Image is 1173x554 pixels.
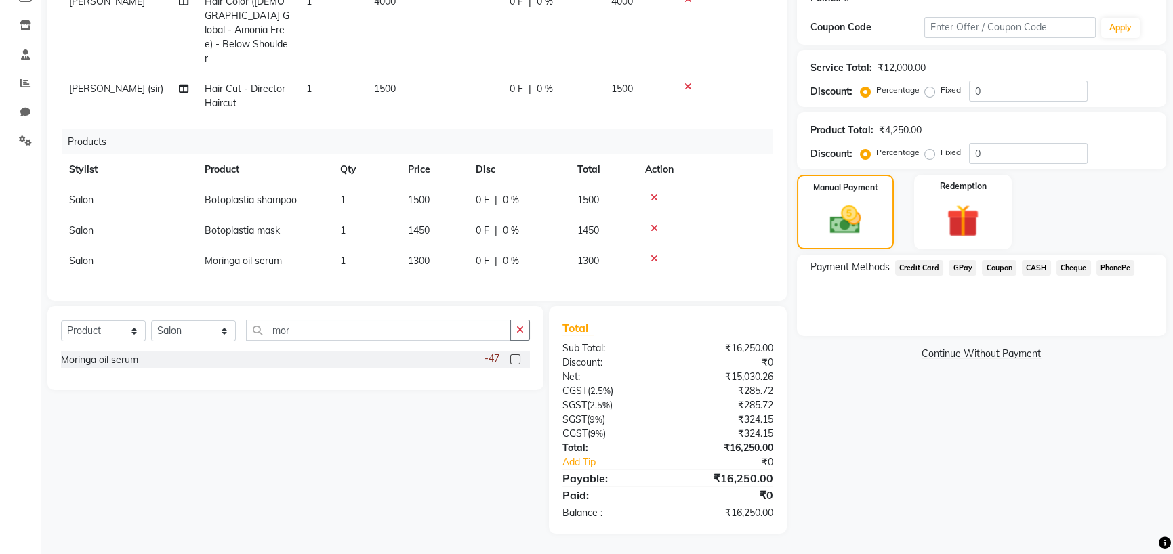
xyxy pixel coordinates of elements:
div: ₹16,250.00 [667,341,783,356]
img: _gift.svg [937,200,989,241]
div: Balance : [552,506,667,520]
th: Product [197,154,332,185]
th: Qty [332,154,400,185]
label: Percentage [876,146,920,158]
span: 0 % [503,223,519,238]
div: ₹12,000.00 [878,61,926,75]
span: GPay [949,260,976,276]
div: ₹285.72 [667,398,783,412]
div: ( ) [552,398,667,412]
input: Enter Offer / Coupon Code [924,17,1096,38]
span: Salon [69,224,94,236]
div: Net: [552,370,667,384]
span: Salon [69,194,94,206]
span: 9% [590,428,603,439]
div: Moringa oil serum [61,353,138,367]
div: Payable: [552,470,667,486]
span: Botoplastia shampoo [205,194,297,206]
div: ₹0 [667,487,783,503]
span: 0 F [510,82,523,96]
span: CASH [1022,260,1051,276]
span: CGST [562,427,588,440]
div: Sub Total: [552,341,667,356]
div: ( ) [552,427,667,441]
div: ₹16,250.00 [667,506,783,520]
span: 0 % [503,193,519,207]
span: Botoplastia mask [205,224,280,236]
span: 0 F [476,254,489,268]
div: Product Total: [810,123,873,137]
div: Paid: [552,487,667,503]
div: ₹16,250.00 [667,441,783,455]
label: Manual Payment [813,182,878,194]
div: Total: [552,441,667,455]
span: 1500 [611,83,633,95]
span: | [495,254,497,268]
label: Fixed [941,84,961,96]
th: Total [569,154,637,185]
span: CGST [562,385,588,397]
label: Percentage [876,84,920,96]
div: ₹15,030.26 [667,370,783,384]
div: ₹324.15 [667,412,783,427]
span: 1500 [408,194,430,206]
div: Discount: [552,356,667,370]
span: SGST [562,399,587,411]
span: 1300 [408,255,430,267]
span: Cheque [1056,260,1091,276]
div: ₹285.72 [667,384,783,398]
span: 1450 [577,224,599,236]
span: Salon [69,255,94,267]
span: -47 [485,351,499,366]
span: 1500 [577,194,599,206]
span: Credit Card [895,260,944,276]
span: 1 [306,83,312,95]
input: Search or Scan [246,320,511,341]
div: ₹0 [687,455,783,469]
span: SGST [562,413,587,425]
div: ₹16,250.00 [667,470,783,486]
button: Apply [1101,18,1140,38]
span: [PERSON_NAME] (sir) [69,83,163,95]
th: Action [637,154,773,185]
a: Add Tip [552,455,687,469]
span: 1450 [408,224,430,236]
div: Coupon Code [810,20,924,35]
a: Continue Without Payment [800,347,1164,361]
span: Moringa oil serum [205,255,282,267]
span: | [495,193,497,207]
span: | [529,82,531,96]
div: ( ) [552,412,667,427]
div: Discount: [810,147,852,161]
span: 9% [590,414,602,425]
div: ( ) [552,384,667,398]
span: 2.5% [590,400,610,410]
span: 0 F [476,223,489,238]
div: Products [62,129,783,154]
span: 1 [340,255,346,267]
span: 0 F [476,193,489,207]
span: Total [562,321,594,335]
img: _cash.svg [820,202,871,238]
span: 1 [340,224,346,236]
div: ₹0 [667,356,783,370]
div: ₹4,250.00 [879,123,922,137]
span: Coupon [982,260,1016,276]
span: | [495,223,497,238]
span: Payment Methods [810,260,890,274]
th: Price [400,154,468,185]
span: 1 [340,194,346,206]
span: PhonePe [1096,260,1135,276]
span: 2.5% [590,385,611,396]
th: Stylist [61,154,197,185]
span: Hair Cut - Director Haircut [205,83,285,109]
th: Disc [468,154,569,185]
span: 0 % [503,254,519,268]
div: Service Total: [810,61,872,75]
label: Redemption [940,180,987,192]
label: Fixed [941,146,961,158]
div: Discount: [810,85,852,99]
div: ₹324.15 [667,427,783,441]
span: 1500 [374,83,396,95]
span: 1300 [577,255,599,267]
